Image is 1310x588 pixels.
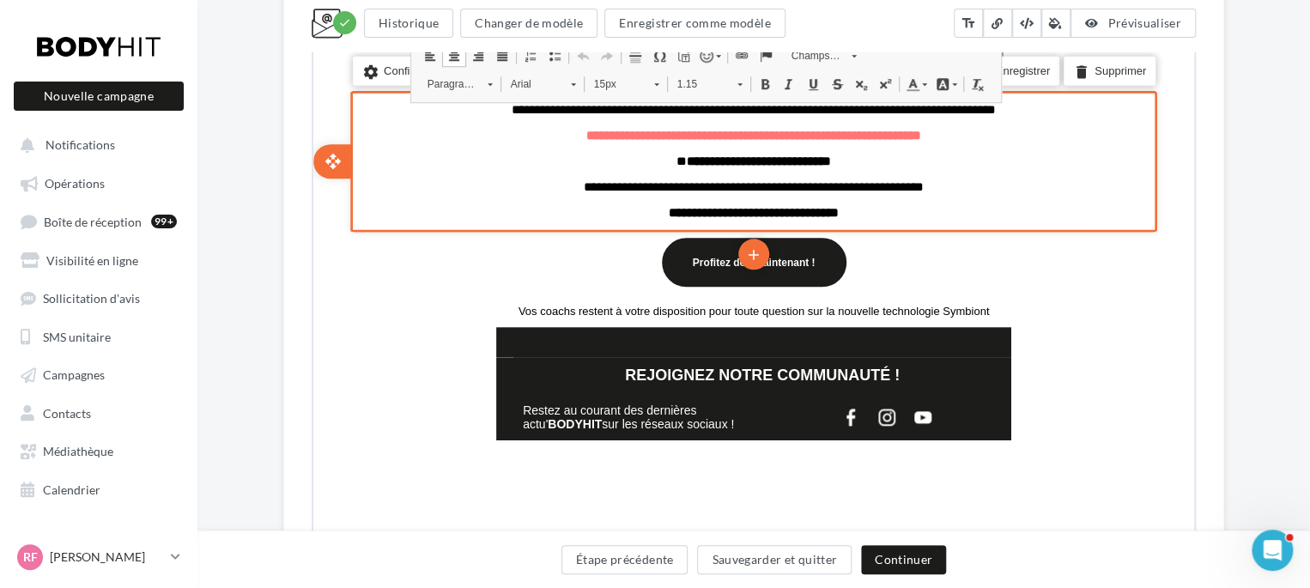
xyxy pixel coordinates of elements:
[618,358,648,380] a: Couleur d'arrière-plan
[440,358,464,380] a: Gras (Ctrl+B)
[506,14,553,26] u: Cliquez-ici
[358,330,382,352] a: Coller comme texte brut
[129,330,153,352] a: Centrer
[10,358,187,389] a: Campagnes
[49,344,66,368] i: settings
[10,167,187,197] a: Opérations
[50,549,164,566] p: [PERSON_NAME]
[188,357,271,381] a: Arial
[568,143,655,161] span: BIEN-ÊTRE
[604,9,785,38] button: Enregistrer comme modèle
[506,13,553,26] a: Cliquez-ici
[192,388,688,505] div: false
[10,320,187,351] a: SMS unitaire
[106,358,166,380] span: Paragraphe
[697,545,852,574] button: Sauvegarder et quitter
[358,542,524,554] a: Profitez dès maintenant !
[43,444,113,458] span: Médiathèque
[460,9,597,38] button: Changer de modèle
[651,342,746,371] li: Enregistrer le bloc
[43,329,111,343] span: SMS unitaire
[338,16,351,29] i: check
[10,397,187,427] a: Contacts
[469,329,552,353] a: Champs personnalisés
[470,330,530,352] span: Champs personnalisés
[229,330,253,352] a: Insérer/Supprimer une liste à puces
[43,291,140,306] span: Sollicitation d'avis
[177,330,201,352] a: Justifier
[432,525,449,555] i: add
[560,358,584,380] a: Exposant
[355,357,438,381] a: 1.15
[10,205,187,237] a: Boîte de réception99+
[10,473,187,504] a: Calendrier
[258,330,282,352] a: Annuler (Ctrl+Z)
[416,330,440,352] a: Lien
[588,358,618,380] a: Couleur du texte
[861,545,946,574] button: Continuer
[46,252,138,267] span: Visibilité en ligne
[488,358,512,380] a: Souligné (Ctrl+U)
[1107,15,1181,30] span: Prévisualiser
[440,330,464,352] a: Insérer un ancre
[750,342,842,371] li: Supprimer le bloc
[333,11,356,34] div: Modifications enregistrées
[205,330,229,352] a: Insérer/Supprimer une liste numérotée
[382,330,412,352] a: Liste des émoticônes
[241,143,297,161] span: SPORT
[561,545,688,574] button: Étape précédente
[10,129,180,160] button: Notifications
[464,358,488,380] a: Italique (Ctrl+I)
[425,524,456,555] li: Ajouter un bloc
[760,344,777,368] i: delete
[105,357,188,381] a: Paragraphe
[954,9,983,38] button: text_fields
[14,82,184,111] button: Nouvelle campagne
[536,358,560,380] a: Indice
[45,137,115,152] span: Notifications
[14,541,184,573] a: RF [PERSON_NAME]
[271,357,355,381] a: 15px
[44,214,142,228] span: Boîte de réception
[334,330,358,352] a: Insérer un caractère spécial
[151,215,177,228] div: 99+
[652,358,676,380] a: Supprimer la mise en forme
[23,549,38,566] span: RF
[43,367,105,382] span: Campagnes
[39,342,132,371] li: Configurer le bloc
[11,438,28,455] i: open_with
[43,482,100,496] span: Calendrier
[45,176,105,191] span: Opérations
[43,405,91,420] span: Contacts
[10,282,187,312] a: Sollicitation d'avis
[1070,9,1196,38] button: Prévisualiser
[191,44,689,125] img: Logo_Body_Hit_Seul_BLACK.png
[512,358,536,380] a: Barré
[961,15,976,32] i: text_fields
[282,330,306,352] a: Rétablir (Ctrl+Y)
[364,9,454,38] button: Historique
[1252,530,1293,571] iframe: Intercom live chat
[272,358,332,380] span: 15px
[10,434,187,465] a: Médiathèque
[189,358,249,380] span: Arial
[413,143,467,161] span: SANTÉ
[10,244,187,275] a: Visibilité en ligne
[105,330,129,352] a: Aligner à gauche
[310,330,334,352] a: Ligne horizontale
[153,330,177,352] a: Aligner à droite
[355,358,415,380] span: 1.15
[191,180,689,370] img: BAN_MAIL_BTS_V3.jpg
[328,14,506,26] span: L'email ne s'affiche pas correctement ?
